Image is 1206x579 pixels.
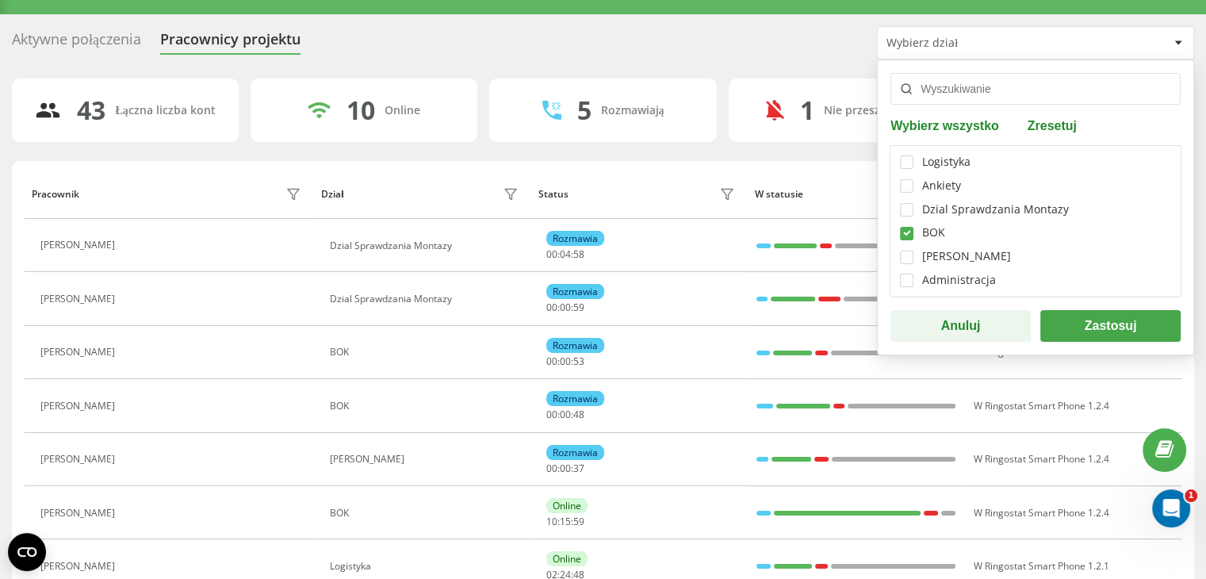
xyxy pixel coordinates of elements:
span: W Ringostat Smart Phone 1.2.4 [973,452,1108,466]
span: W Ringostat Smart Phone 1.2.4 [973,399,1108,412]
button: Zresetuj [1023,117,1082,132]
div: BOK [330,401,523,412]
div: Dzial Sprawdzania Montazy [330,240,523,251]
div: Logistyka [330,561,523,572]
span: 59 [573,515,584,528]
span: 00 [546,355,557,368]
div: W statusie [755,189,957,200]
div: Online [546,551,588,566]
span: 00 [546,247,557,261]
span: 37 [573,462,584,475]
div: [PERSON_NAME] [40,347,119,358]
div: Logistyka [922,155,971,169]
div: : : [546,409,584,420]
button: Anuluj [890,310,1031,342]
div: 10 [346,95,375,125]
span: 53 [573,355,584,368]
div: 43 [77,95,105,125]
div: Aktywne połączenia [12,31,141,56]
span: 00 [546,462,557,475]
button: Zastosuj [1040,310,1181,342]
iframe: Intercom live chat [1152,489,1190,527]
span: 10 [546,515,557,528]
span: 15 [560,515,571,528]
input: Wyszukiwanie [890,73,1181,105]
div: : : [546,463,584,474]
div: [PERSON_NAME] [40,240,119,251]
button: Open CMP widget [8,533,46,571]
span: 00 [560,462,571,475]
span: 1 [1185,489,1197,502]
div: BOK [330,347,523,358]
div: Rozmawia [546,284,604,299]
span: W Ringostat Smart Phone 1.2.1 [973,559,1108,573]
div: Dzial Sprawdzania Montazy [330,293,523,305]
div: [PERSON_NAME] [40,561,119,572]
div: : : [546,249,584,260]
span: W Ringostat Smart Phone 1.2.4 [973,506,1108,520]
div: [PERSON_NAME] [40,401,119,412]
button: Wybierz wszystko [890,117,1004,132]
span: 04 [560,247,571,261]
div: [PERSON_NAME] [40,293,119,305]
span: 00 [560,408,571,421]
div: BOK [922,226,945,240]
div: Rozmawia [546,445,604,460]
span: 00 [546,301,557,314]
span: 59 [573,301,584,314]
div: : : [546,302,584,313]
div: [PERSON_NAME] [922,250,1011,263]
span: 00 [560,301,571,314]
div: Pracownicy projektu [160,31,301,56]
div: Dzial Sprawdzania Montazy [922,203,1069,217]
div: Łączna liczba kont [115,104,215,117]
div: Status [538,189,569,200]
div: Rozmawia [546,391,604,406]
div: Rozmawiają [601,104,664,117]
span: 00 [560,355,571,368]
div: Online [385,104,420,117]
span: 48 [573,408,584,421]
div: Rozmawia [546,338,604,353]
div: Pracownik [32,189,79,200]
div: 5 [577,95,592,125]
div: Nie przeszkadzać [824,104,917,117]
div: [PERSON_NAME] [40,508,119,519]
div: [PERSON_NAME] [40,454,119,465]
div: Dział [321,189,343,200]
div: : : [546,516,584,527]
span: 00 [546,408,557,421]
div: Online [546,498,588,513]
div: Ankiety [922,179,961,193]
div: [PERSON_NAME] [330,454,523,465]
span: 58 [573,247,584,261]
div: 1 [800,95,814,125]
div: BOK [330,508,523,519]
div: : : [546,356,584,367]
div: Wybierz dział [886,36,1076,50]
div: Administracja [922,274,996,287]
div: Rozmawia [546,231,604,246]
